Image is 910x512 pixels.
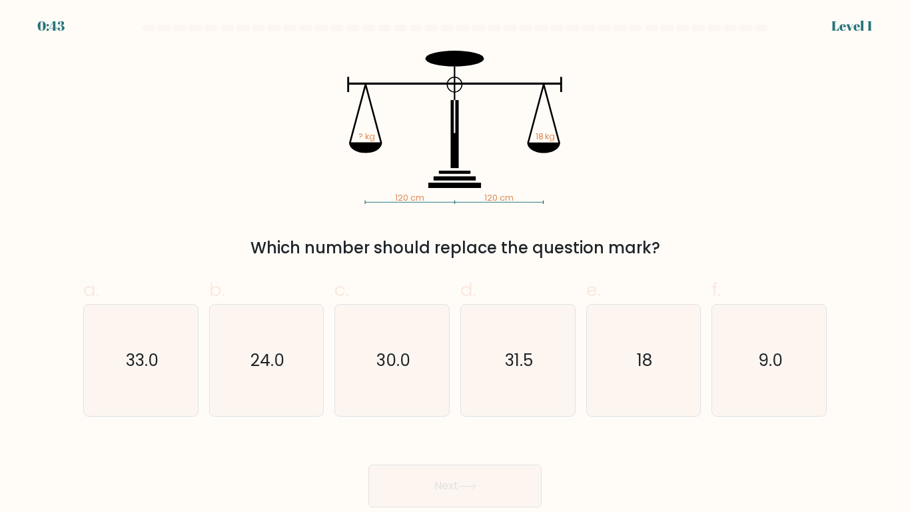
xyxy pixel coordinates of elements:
text: 24.0 [250,349,284,372]
span: c. [334,277,349,303]
div: Which number should replace the question mark? [91,236,819,260]
text: 31.5 [505,349,533,372]
span: f. [711,277,721,303]
tspan: 18 kg [536,131,556,143]
tspan: 120 cm [485,193,514,204]
div: Level 1 [831,16,873,36]
div: 0:43 [37,16,65,36]
tspan: ? kg [358,131,375,143]
tspan: 120 cm [395,193,424,204]
text: 30.0 [376,349,410,372]
span: a. [83,277,99,303]
button: Next [368,465,542,507]
span: b. [209,277,225,303]
span: d. [460,277,476,303]
text: 9.0 [758,349,783,372]
text: 33.0 [125,349,158,372]
text: 18 [637,349,652,372]
span: e. [586,277,601,303]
